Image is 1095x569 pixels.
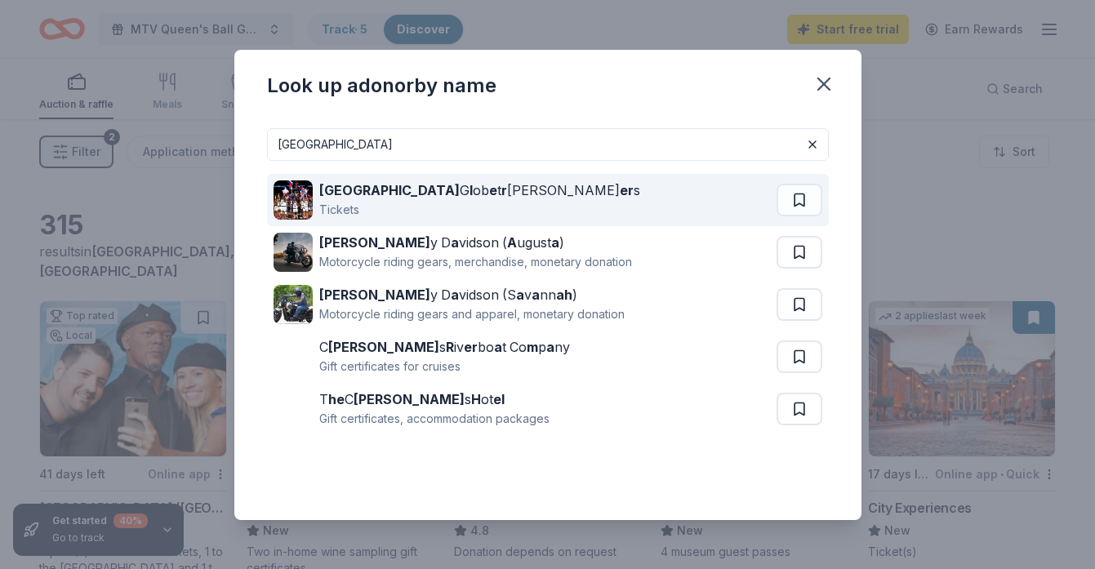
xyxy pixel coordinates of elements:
[620,182,634,198] strong: er
[451,287,459,303] strong: a
[319,389,550,409] div: T C s ot
[507,234,517,251] strong: A
[267,73,496,99] div: Look up a donor by name
[546,339,554,355] strong: a
[319,337,570,357] div: C s iv bo t Co p ny
[470,182,473,198] strong: l
[516,287,524,303] strong: a
[527,339,538,355] strong: m
[551,234,559,251] strong: a
[328,391,345,407] strong: he
[319,409,550,429] div: Gift certificates, accommodation packages
[471,391,481,407] strong: H
[493,391,505,407] strong: el
[319,234,430,251] strong: [PERSON_NAME]
[319,305,625,324] div: Motorcycle riding gears and apparel, monetary donation
[464,339,478,355] strong: er
[267,128,829,161] input: Search
[489,182,497,198] strong: e
[446,339,454,355] strong: R
[319,200,640,220] div: Tickets
[532,287,540,303] strong: a
[319,287,430,303] strong: [PERSON_NAME]
[319,233,632,252] div: y D vidson ( ugust )
[328,339,439,355] strong: [PERSON_NAME]
[354,391,465,407] strong: [PERSON_NAME]
[319,182,460,198] strong: [GEOGRAPHIC_DATA]
[451,234,459,251] strong: a
[274,233,313,272] img: Image for Harley Davidson (Augusta)
[501,182,507,198] strong: r
[319,252,632,272] div: Motorcycle riding gears, merchandise, monetary donation
[274,389,313,429] img: Image for The Charles Hotel
[319,180,640,200] div: G ob t [PERSON_NAME] s
[319,285,625,305] div: y D vidson (S v nn )
[319,357,570,376] div: Gift certificates for cruises
[556,287,572,303] strong: ah
[274,285,313,324] img: Image for Harley Davidson (Savannah)
[274,180,313,220] img: Image for Harlem Globetrotters
[274,337,313,376] img: Image for Charles Riverboat Company
[494,339,502,355] strong: a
